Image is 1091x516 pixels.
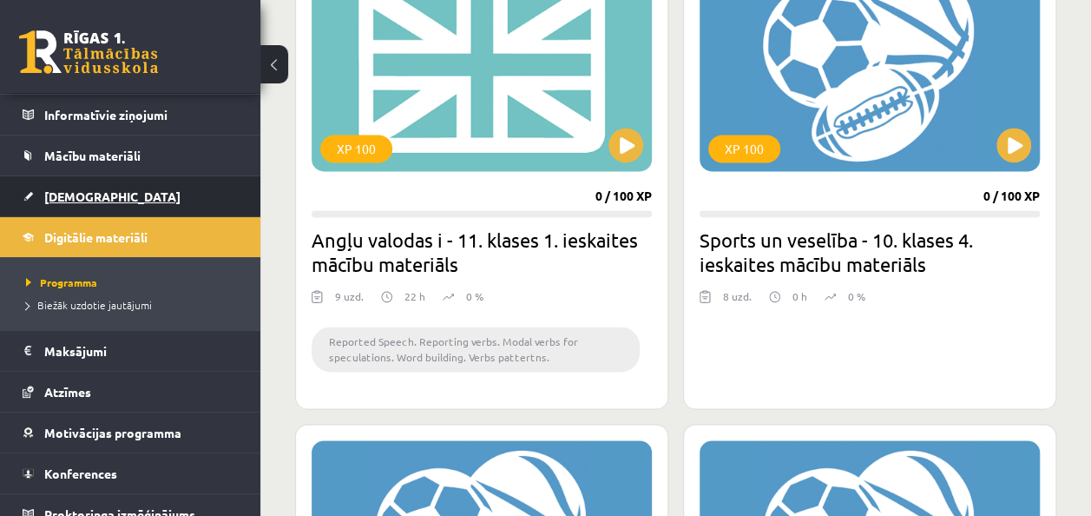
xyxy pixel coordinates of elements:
a: Konferences [23,453,239,493]
a: Biežāk uzdotie jautājumi [26,297,243,313]
span: Biežāk uzdotie jautājumi [26,298,152,312]
li: Reported Speech. Reporting verbs. Modal verbs for speculations. Word building. Verbs pattertns. [312,327,640,372]
span: Atzīmes [44,384,91,400]
a: Rīgas 1. Tālmācības vidusskola [19,30,158,74]
p: 0 h [792,288,807,304]
h2: Angļu valodas i - 11. klases 1. ieskaites mācību materiāls [312,228,652,276]
a: Atzīmes [23,372,239,412]
h2: Sports un veselība - 10. klases 4. ieskaites mācību materiāls [700,228,1040,276]
a: Motivācijas programma [23,413,239,453]
a: Programma [26,275,243,290]
p: 22 h [404,288,425,304]
div: 9 uzd. [335,288,364,314]
p: 0 % [848,288,865,304]
span: Mācību materiāli [44,148,141,163]
div: XP 100 [320,135,392,162]
a: Informatīvie ziņojumi [23,95,239,135]
a: Mācību materiāli [23,136,239,175]
a: [DEMOGRAPHIC_DATA] [23,176,239,216]
legend: Informatīvie ziņojumi [44,95,239,135]
p: 0 % [466,288,483,304]
span: Konferences [44,466,117,481]
div: XP 100 [708,135,780,162]
div: 8 uzd. [723,288,752,314]
a: Digitālie materiāli [23,217,239,257]
legend: Maksājumi [44,331,239,371]
span: Programma [26,275,97,289]
a: Maksājumi [23,331,239,371]
span: Motivācijas programma [44,425,181,440]
span: [DEMOGRAPHIC_DATA] [44,189,181,204]
span: Digitālie materiāli [44,229,148,245]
